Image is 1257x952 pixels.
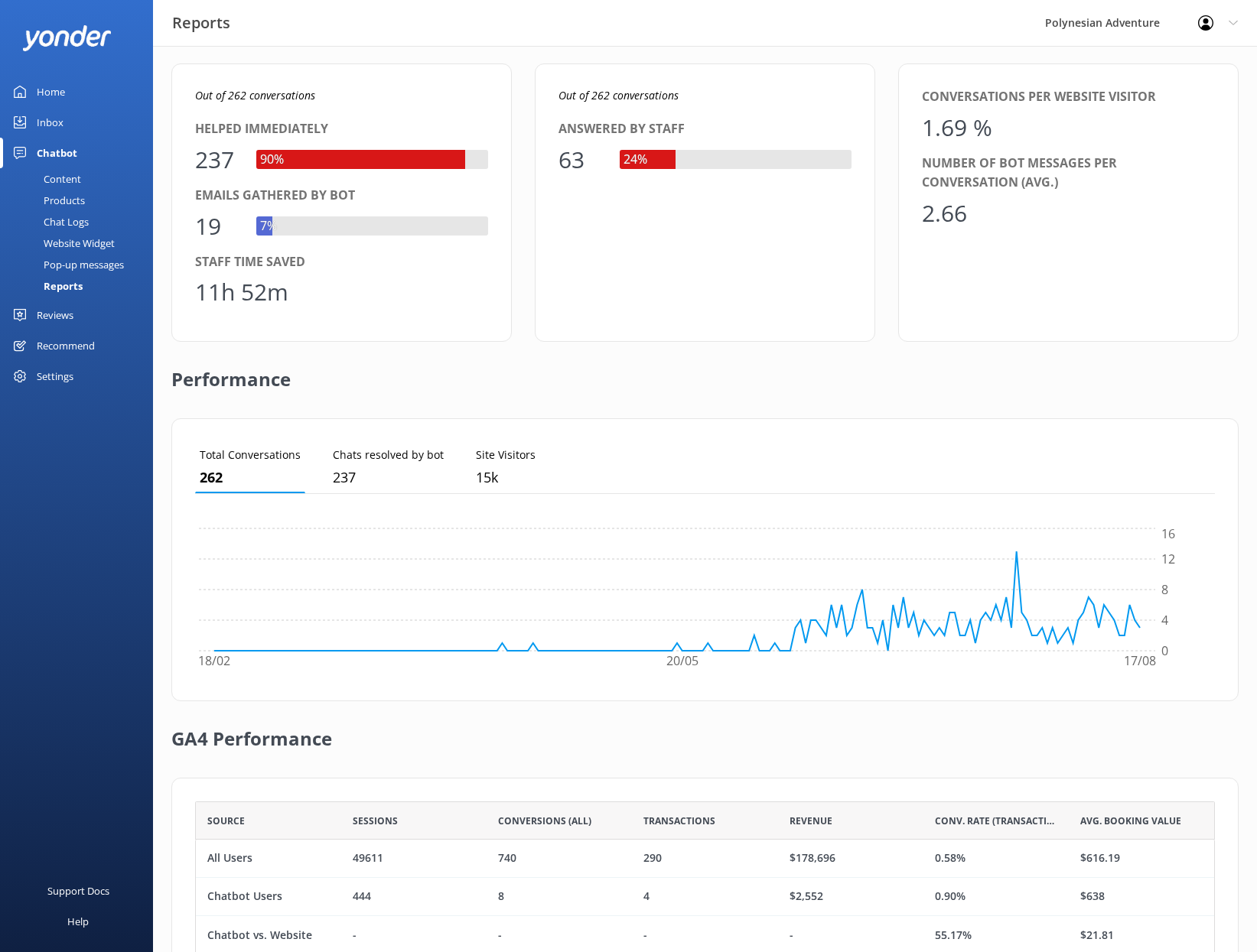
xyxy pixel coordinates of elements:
a: Products [9,190,153,211]
div: Home [37,76,65,107]
div: 740 [498,850,516,867]
div: - [353,927,357,944]
span: Conv. Rate (Transactions) [935,814,1057,828]
div: Number of bot messages per conversation (avg.) [922,154,1215,193]
tspan: 16 [1161,526,1175,543]
div: 1.69 % [922,109,992,146]
div: - [643,927,647,944]
div: 4 [643,889,650,905]
div: Website Widget [9,232,115,254]
div: Chatbot vs. Website [207,927,312,944]
div: Chat Logs [9,211,89,232]
a: Content [9,168,153,190]
div: 19 [195,208,241,245]
div: $616.19 [1080,850,1120,867]
div: Inbox [37,107,64,138]
div: 90% [256,150,288,170]
h3: Reports [172,11,230,35]
div: Reviews [37,300,73,330]
div: All Users [207,850,252,867]
span: Transactions [643,814,715,828]
p: 15,493 [476,466,536,489]
p: 262 [200,466,301,489]
div: Chatbot Users [207,889,282,905]
tspan: 12 [1161,551,1175,567]
div: 2.66 [922,195,968,232]
div: Chatbot [37,138,77,168]
div: Conversations per website visitor [922,87,1215,107]
div: Answered by staff [558,119,852,139]
div: 49611 [353,850,383,867]
a: Reports [9,275,153,297]
div: Staff time saved [195,252,488,272]
i: Out of 262 conversations [558,88,679,102]
tspan: 8 [1161,581,1168,598]
h2: Performance [171,342,291,403]
div: - [498,927,502,944]
tspan: 20/05 [666,653,699,670]
div: Products [9,190,85,211]
div: Emails gathered by bot [195,186,488,206]
p: Total Conversations [200,447,301,463]
h2: GA4 Performance [171,701,332,762]
div: 55.17% [935,927,972,944]
div: Support Docs [47,876,109,906]
tspan: 4 [1161,612,1168,629]
div: $21.81 [1080,927,1114,944]
span: Avg. Booking Value [1080,814,1181,828]
tspan: 0 [1161,642,1168,659]
div: 63 [558,141,604,178]
div: Pop-up messages [9,254,124,275]
span: Sessions [353,814,398,828]
div: Reports [9,275,83,297]
div: 0.90% [935,889,966,905]
tspan: 17/08 [1124,653,1156,670]
div: $178,696 [790,850,835,867]
div: Content [9,168,81,190]
div: $638 [1080,889,1105,905]
a: Website Widget [9,232,153,254]
span: Revenue [790,814,832,828]
div: Recommend [37,330,95,361]
div: 237 [195,141,241,178]
a: Pop-up messages [9,254,153,275]
p: Chats resolved by bot [333,447,444,463]
div: Settings [37,361,73,392]
div: row [195,840,1215,878]
img: yonder-white-logo.png [23,25,111,50]
div: Helped immediately [195,119,488,139]
span: Source [207,814,245,828]
a: Chat Logs [9,211,153,232]
div: 7% [256,216,281,236]
div: Help [67,906,89,937]
div: - [790,927,793,944]
div: 0.58% [935,850,966,867]
tspan: 18/02 [198,653,230,670]
div: $2,552 [790,889,823,905]
div: 11h 52m [195,274,288,310]
div: 290 [643,850,662,867]
div: 8 [498,889,504,905]
div: row [195,878,1215,916]
p: 237 [333,466,444,489]
div: 24% [620,150,651,170]
p: Site Visitors [476,447,536,463]
i: Out of 262 conversations [195,88,315,102]
div: 444 [353,889,371,905]
span: Conversions (All) [498,814,591,828]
